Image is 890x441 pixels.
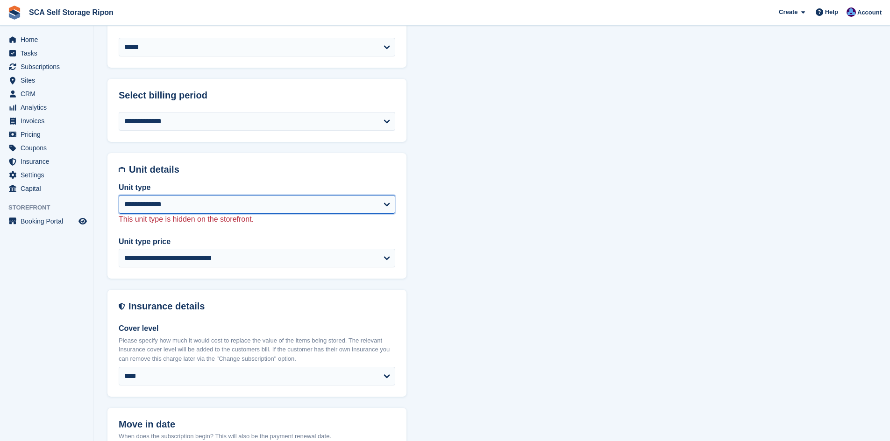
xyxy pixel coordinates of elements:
[5,114,88,127] a: menu
[21,60,77,73] span: Subscriptions
[5,74,88,87] a: menu
[21,141,77,154] span: Coupons
[5,47,88,60] a: menu
[25,5,117,20] a: SCA Self Storage Ripon
[825,7,838,17] span: Help
[5,215,88,228] a: menu
[119,301,125,312] img: insurance-details-icon-731ffda60807649b61249b889ba3c5e2b5c27d34e2e1fb37a309f0fde93ff34a.svg
[5,155,88,168] a: menu
[119,336,395,364] p: Please specify how much it would cost to replace the value of the items being stored. The relevan...
[5,141,88,154] a: menu
[128,301,395,312] h2: Insurance details
[21,168,77,182] span: Settings
[7,6,21,20] img: stora-icon-8386f47178a22dfd0bd8f6a31ec36ba5ce8667c1dd55bd0f319d3a0aa187defe.svg
[21,114,77,127] span: Invoices
[77,216,88,227] a: Preview store
[5,60,88,73] a: menu
[21,47,77,60] span: Tasks
[779,7,797,17] span: Create
[129,164,395,175] h2: Unit details
[119,214,395,225] p: This unit type is hidden on the storefront.
[5,182,88,195] a: menu
[847,7,856,17] img: Sarah Race
[119,182,395,193] label: Unit type
[5,33,88,46] a: menu
[857,8,882,17] span: Account
[5,101,88,114] a: menu
[21,33,77,46] span: Home
[119,419,395,430] h2: Move in date
[21,215,77,228] span: Booking Portal
[21,155,77,168] span: Insurance
[21,87,77,100] span: CRM
[119,164,125,175] img: unit-details-icon-595b0c5c156355b767ba7b61e002efae458ec76ed5ec05730b8e856ff9ea34a9.svg
[119,323,395,334] label: Cover level
[5,87,88,100] a: menu
[21,128,77,141] span: Pricing
[21,74,77,87] span: Sites
[5,128,88,141] a: menu
[119,90,395,101] h2: Select billing period
[119,432,395,441] p: When does the subscription begin? This will also be the payment renewal date.
[21,101,77,114] span: Analytics
[5,168,88,182] a: menu
[21,182,77,195] span: Capital
[8,203,93,212] span: Storefront
[119,236,395,247] label: Unit type price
